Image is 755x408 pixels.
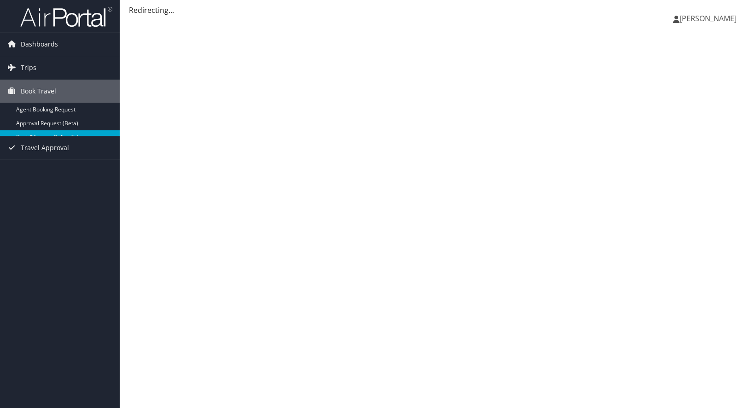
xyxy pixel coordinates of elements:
[20,6,112,28] img: airportal-logo.png
[129,5,746,16] div: Redirecting...
[679,13,737,23] span: [PERSON_NAME]
[21,136,69,159] span: Travel Approval
[21,56,36,79] span: Trips
[21,80,56,103] span: Book Travel
[21,33,58,56] span: Dashboards
[673,5,746,32] a: [PERSON_NAME]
